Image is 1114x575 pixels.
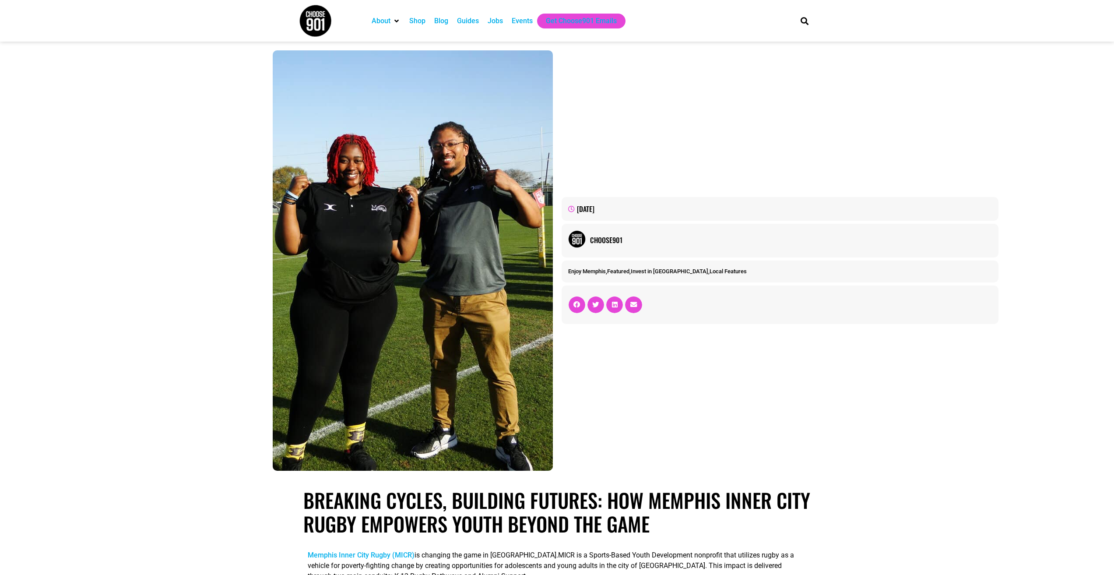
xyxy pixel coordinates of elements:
nav: Main nav [367,14,786,28]
img: Picture of Choose901 [568,230,586,248]
time: [DATE] [577,204,594,214]
span: , , , [568,268,747,275]
span: is changing the game in [GEOGRAPHIC_DATA]. [308,551,558,559]
a: Blog [434,16,448,26]
a: Get Choose901 Emails [546,16,617,26]
a: Shop [409,16,425,26]
a: Local Features [710,268,747,275]
div: Share on email [625,296,642,313]
a: Invest in [GEOGRAPHIC_DATA] [631,268,708,275]
a: Jobs [488,16,503,26]
a: Choose901 [590,235,992,245]
img: Two people stand on a sports field holding up the collars of their shirts, smiling at the camera,... [273,50,553,471]
h1: Breaking Cycles, Building Futures: How Memphis Inner City Rugby Empowers Youth Beyond the Game [303,488,811,536]
a: Enjoy Memphis [568,268,606,275]
a: Featured [607,268,629,275]
a: Events [512,16,533,26]
a: Memphis Inner City Rugby (MICR) [308,551,415,559]
a: Guides [457,16,479,26]
div: Search [797,14,812,28]
div: About [367,14,405,28]
div: Share on facebook [569,296,585,313]
div: Share on linkedin [606,296,623,313]
div: Share on twitter [587,296,604,313]
a: About [372,16,390,26]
